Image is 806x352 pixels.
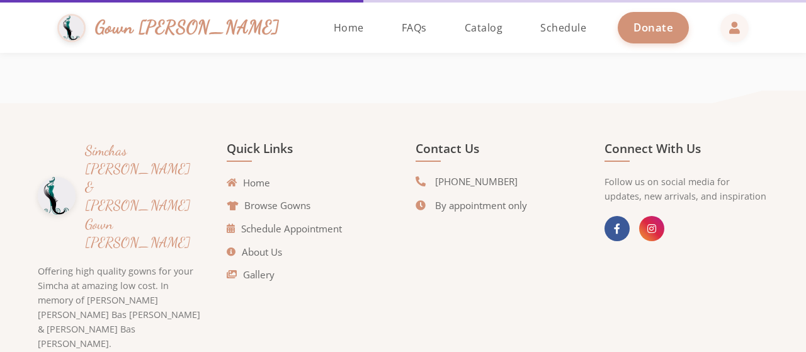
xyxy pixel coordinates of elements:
span: By appointment only [435,198,527,213]
h4: Connect With Us [604,141,768,162]
a: Gallery [227,268,275,282]
a: Donate [618,12,689,43]
span: [PHONE_NUMBER] [435,174,518,189]
a: Schedule [528,3,599,53]
img: Gown Gmach Logo [38,177,76,215]
span: Catalog [465,21,503,35]
span: FAQs [402,21,427,35]
span: Gown [PERSON_NAME] [95,14,280,41]
a: Catalog [452,3,516,53]
a: Home [321,3,377,53]
h4: Quick Links [227,141,390,162]
a: About Us [227,245,282,259]
p: Offering high quality gowns for your Simcha at amazing low cost. In memory of [PERSON_NAME] [PERS... [38,264,201,351]
span: Home [334,21,364,35]
a: FAQs [389,3,440,53]
span: Donate [633,20,673,35]
h3: Simchas [PERSON_NAME] & [PERSON_NAME] Gown [PERSON_NAME] [85,141,201,251]
a: Schedule Appointment [227,222,342,236]
h4: Contact Us [416,141,579,162]
a: Gown [PERSON_NAME] [57,11,292,45]
a: Browse Gowns [227,198,310,213]
p: Follow us on social media for updates, new arrivals, and inspiration [604,174,768,203]
img: Gown Gmach Logo [57,14,86,42]
a: Home [227,176,270,190]
span: Schedule [540,21,586,35]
